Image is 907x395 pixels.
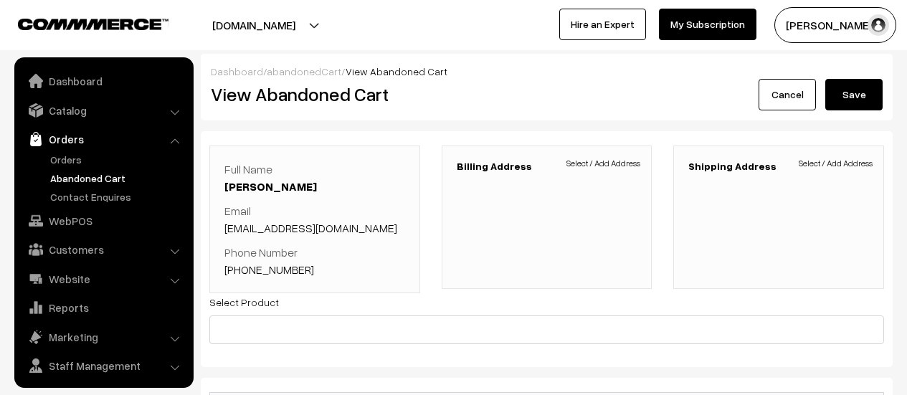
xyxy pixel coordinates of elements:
[162,7,346,43] button: [DOMAIN_NAME]
[18,208,189,234] a: WebPOS
[774,7,896,43] button: [PERSON_NAME]
[224,179,317,194] a: [PERSON_NAME]
[18,295,189,320] a: Reports
[346,65,447,77] span: View Abandoned Cart
[224,244,405,278] p: Phone Number
[457,161,637,173] h3: Billing Address
[18,353,189,379] a: Staff Management
[224,202,405,237] p: Email
[559,9,646,40] a: Hire an Expert
[211,83,536,105] h2: View Abandoned Cart
[18,19,168,29] img: COMMMERCE
[18,237,189,262] a: Customers
[224,161,405,195] p: Full Name
[18,68,189,94] a: Dashboard
[566,157,640,170] span: Select / Add Address
[18,97,189,123] a: Catalog
[688,161,869,173] h3: Shipping Address
[18,126,189,152] a: Orders
[18,266,189,292] a: Website
[659,9,756,40] a: My Subscription
[18,324,189,350] a: Marketing
[267,65,341,77] a: abandonedCart
[18,14,143,32] a: COMMMERCE
[47,152,189,167] a: Orders
[799,157,873,170] span: Select / Add Address
[47,189,189,204] a: Contact Enquires
[759,79,816,110] a: Cancel
[224,262,314,277] a: [PHONE_NUMBER]
[211,65,263,77] a: Dashboard
[47,171,189,186] a: Abandoned Cart
[868,14,889,36] img: user
[825,79,883,110] button: Save
[209,295,279,310] label: Select Product
[211,64,883,79] div: / /
[224,221,397,235] a: [EMAIL_ADDRESS][DOMAIN_NAME]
